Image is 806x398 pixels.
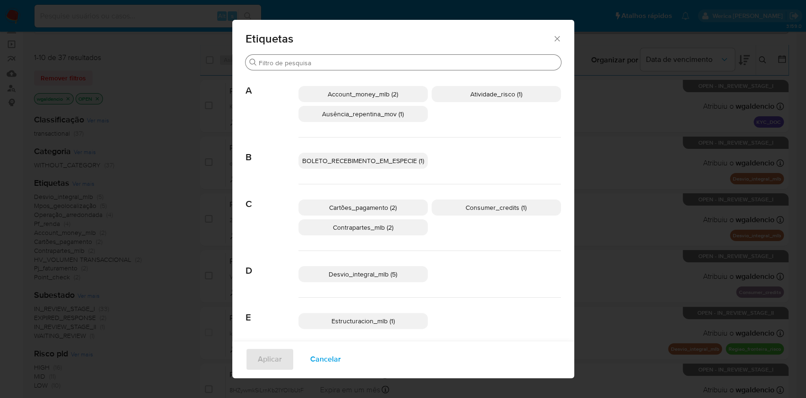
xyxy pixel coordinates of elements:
span: B [246,138,298,163]
span: Atividade_risco (1) [470,89,522,99]
span: D [246,251,298,277]
span: Cancelar [310,349,341,370]
span: C [246,184,298,210]
span: Contrapartes_mlb (2) [333,223,393,232]
div: Ausência_repentina_mov (1) [298,106,428,122]
span: BOLETO_RECEBIMENTO_EM_ESPECIE (1) [302,156,424,165]
span: Consumer_credits (1) [466,203,526,212]
span: Desvio_integral_mlb (5) [329,269,397,279]
span: Estructuracion_mlb (1) [331,316,395,326]
input: Filtro de pesquisa [259,59,557,67]
button: Fechar [552,34,561,43]
span: E [246,298,298,323]
div: Atividade_risco (1) [432,86,561,102]
span: Ausência_repentina_mov (1) [322,109,404,119]
button: Buscar [249,59,257,66]
div: Desvio_integral_mlb (5) [298,266,428,282]
span: Cartões_pagamento (2) [329,203,397,212]
div: Cartões_pagamento (2) [298,199,428,216]
div: BOLETO_RECEBIMENTO_EM_ESPECIE (1) [298,153,428,169]
div: Consumer_credits (1) [432,199,561,216]
span: Account_money_mlb (2) [328,89,398,99]
span: A [246,71,298,96]
div: Account_money_mlb (2) [298,86,428,102]
div: Contrapartes_mlb (2) [298,219,428,235]
span: Etiquetas [246,33,553,44]
div: Estructuracion_mlb (1) [298,313,428,329]
button: Cancelar [298,348,353,371]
